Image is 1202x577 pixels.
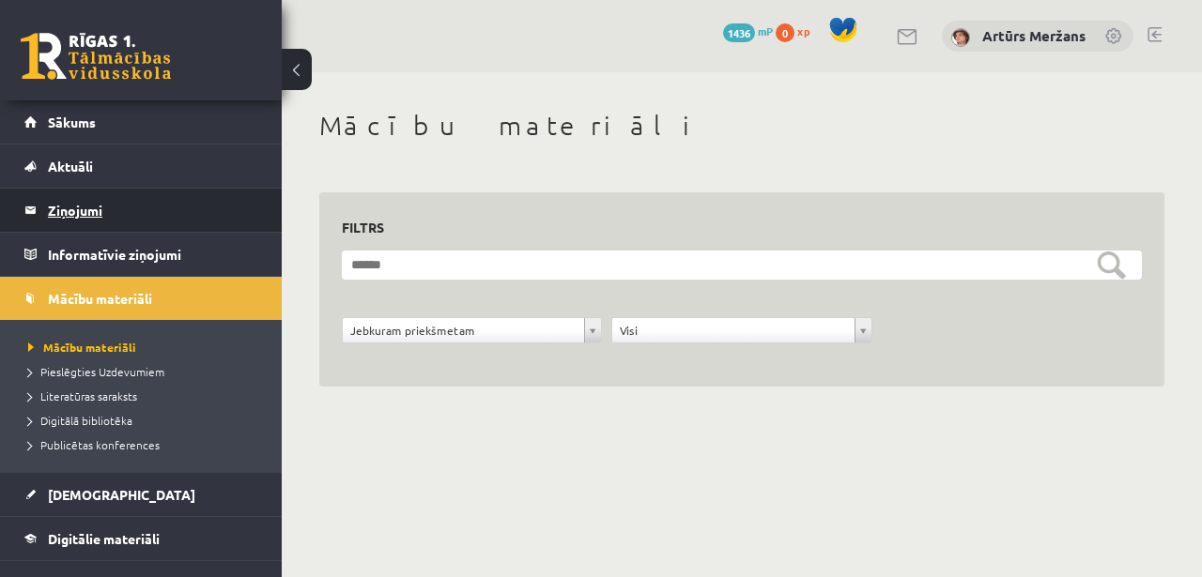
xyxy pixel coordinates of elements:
[24,189,258,232] a: Ziņojumi
[28,437,160,452] span: Publicētas konferences
[776,23,819,38] a: 0 xp
[48,233,258,276] legend: Informatīvie ziņojumi
[797,23,809,38] span: xp
[723,23,755,42] span: 1436
[620,318,846,342] span: Visi
[48,486,195,503] span: [DEMOGRAPHIC_DATA]
[48,114,96,130] span: Sākums
[24,517,258,560] a: Digitālie materiāli
[28,363,263,380] a: Pieslēgties Uzdevumiem
[24,100,258,144] a: Sākums
[951,28,970,47] img: Artūrs Meržans
[24,473,258,516] a: [DEMOGRAPHIC_DATA]
[28,436,263,453] a: Publicētas konferences
[48,530,160,547] span: Digitālie materiāli
[342,215,1119,240] h3: Filtrs
[343,318,601,342] a: Jebkuram priekšmetam
[28,412,263,429] a: Digitālā bibliotēka
[48,290,152,307] span: Mācību materiāli
[24,233,258,276] a: Informatīvie ziņojumi
[21,33,171,80] a: Rīgas 1. Tālmācības vidusskola
[48,158,93,175] span: Aktuāli
[758,23,773,38] span: mP
[612,318,871,342] a: Visi
[24,277,258,320] a: Mācību materiāli
[28,364,164,379] span: Pieslēgties Uzdevumiem
[776,23,794,42] span: 0
[48,189,258,232] legend: Ziņojumi
[723,23,773,38] a: 1436 mP
[28,413,132,428] span: Digitālā bibliotēka
[28,339,263,356] a: Mācību materiāli
[28,340,136,355] span: Mācību materiāli
[28,388,137,403] span: Literatūras saraksts
[24,144,258,188] a: Aktuāli
[982,26,1086,45] a: Artūrs Meržans
[350,318,577,342] span: Jebkuram priekšmetam
[28,387,263,404] a: Literatūras saraksts
[319,110,1164,142] h1: Mācību materiāli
